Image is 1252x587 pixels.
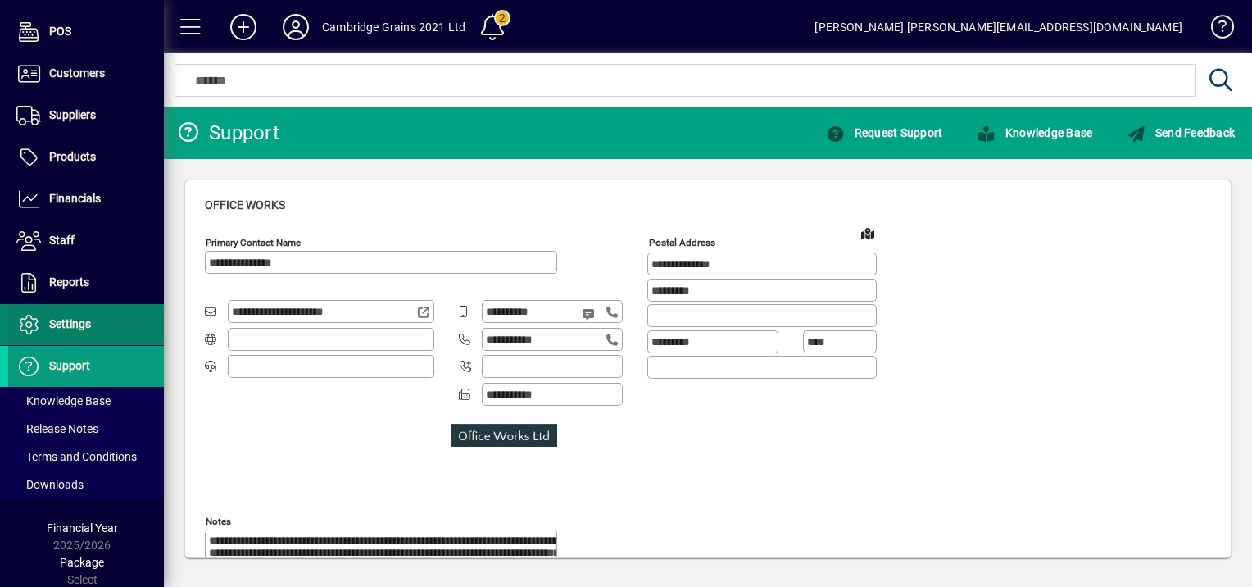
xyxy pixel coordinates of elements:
[8,95,164,136] a: Suppliers
[8,443,164,471] a: Terms and Conditions
[8,262,164,303] a: Reports
[8,179,164,220] a: Financials
[217,12,270,42] button: Add
[49,108,96,121] span: Suppliers
[8,221,164,262] a: Staff
[206,516,231,527] mat-label: Notes
[8,471,164,498] a: Downloads
[8,304,164,345] a: Settings
[1127,126,1235,139] span: Send Feedback
[16,478,84,491] span: Downloads
[8,387,164,415] a: Knowledge Base
[8,53,164,94] a: Customers
[49,192,101,205] span: Financials
[60,556,104,569] span: Package
[826,126,942,139] span: Request Support
[270,12,322,42] button: Profile
[49,66,105,80] span: Customers
[49,234,75,247] span: Staff
[49,275,89,289] span: Reports
[49,150,96,163] span: Products
[16,450,137,463] span: Terms and Conditions
[973,118,1096,148] button: Knowledge Base
[959,118,1109,148] a: Knowledge Base
[206,237,301,248] mat-label: Primary Contact Name
[47,521,118,535] span: Financial Year
[570,294,610,334] button: Send SMS
[49,317,91,330] span: Settings
[49,359,90,372] span: Support
[1123,118,1239,148] button: Send Feedback
[176,120,279,146] div: Support
[49,25,71,38] span: POS
[8,137,164,178] a: Products
[977,126,1092,139] span: Knowledge Base
[855,220,881,246] a: View on map
[16,422,98,435] span: Release Notes
[814,14,1182,40] div: [PERSON_NAME] [PERSON_NAME][EMAIL_ADDRESS][DOMAIN_NAME]
[8,11,164,52] a: POS
[822,118,946,148] button: Request Support
[8,415,164,443] a: Release Notes
[205,198,285,212] span: Office Works
[1199,3,1232,57] a: Knowledge Base
[16,394,111,407] span: Knowledge Base
[322,14,465,40] div: Cambridge Grains 2021 Ltd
